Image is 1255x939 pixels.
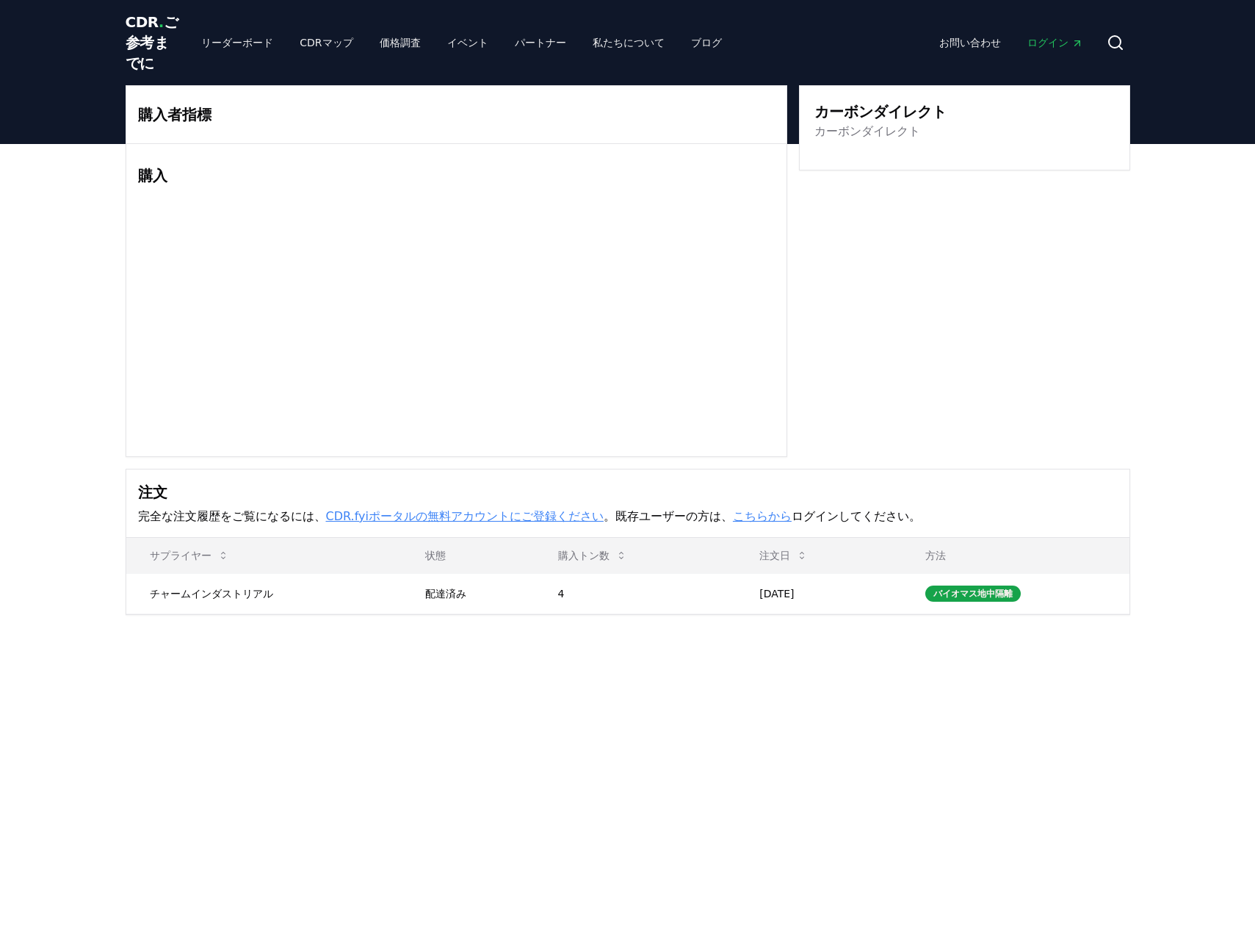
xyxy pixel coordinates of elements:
font: 注文 [138,483,167,501]
a: カーボンダイレクト [814,123,920,140]
font: 注文日 [759,550,790,561]
font: パートナー [515,37,566,48]
font: 私たちについて [593,37,665,48]
font: 4 [558,588,565,600]
font: サプライヤー [150,550,211,561]
font: 配達済み [425,588,466,600]
font: 。既存ユーザーの方は、 [604,509,733,523]
font: 購入 [138,167,167,184]
a: CDRマップ [288,29,364,56]
font: 価格調査 [380,37,421,48]
a: こちらから [733,509,792,523]
a: リーダーボード [189,29,285,56]
font: チャームインダストリアル [150,588,273,600]
font: イベント [447,37,488,48]
font: お問い合わせ [939,37,1001,48]
font: 方法 [925,550,946,561]
nav: 主要 [927,29,1095,56]
font: ログイン [1027,37,1068,48]
font: カーボンダイレクト [814,124,920,138]
a: CDR.ご参考までに [126,12,178,73]
font: ログインしてください。 [792,509,921,523]
font: バイオマス地中隔離 [933,589,1013,599]
font: . [159,13,164,31]
font: 状態 [425,550,446,561]
font: CDR [126,13,159,31]
a: 私たちについて [581,29,676,56]
a: 価格調査 [368,29,433,56]
a: イベント [435,29,500,56]
a: CDR.fyiポータルの無料アカウントにご登録ください [326,509,604,523]
font: 完全な注文履歴をご覧になるには、 [138,509,326,523]
button: 注文日 [748,541,820,570]
nav: 主要 [189,29,733,56]
a: ブログ [679,29,734,56]
font: CDRマップ [300,37,352,48]
a: パートナー [503,29,578,56]
font: 購入トン数 [558,550,610,561]
font: ブログ [691,37,722,48]
font: 購入者指標 [138,106,211,123]
font: [DATE] [759,588,794,600]
a: お問い合わせ [927,29,1013,56]
a: ログイン [1016,29,1095,56]
font: ご参考までに [126,13,178,72]
button: 購入トン数 [546,541,639,570]
font: カーボンダイレクト [814,103,947,120]
button: サプライヤー [138,541,241,570]
font: リーダーボード [201,37,273,48]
